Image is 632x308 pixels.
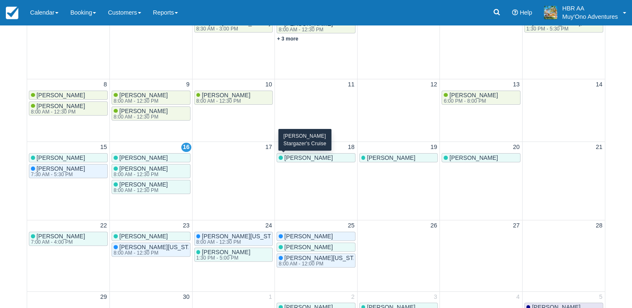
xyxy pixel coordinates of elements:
[29,232,108,246] a: [PERSON_NAME]7:00 AM - 4:00 PM
[114,98,166,104] div: 8:00 AM - 12:30 PM
[185,80,191,89] a: 9
[194,247,273,262] a: [PERSON_NAME]1:30 PM - 5:00 PM
[449,154,498,161] span: [PERSON_NAME]
[119,233,168,240] span: [PERSON_NAME]
[112,153,190,162] a: [PERSON_NAME]
[194,232,273,246] a: [PERSON_NAME][US_STATE]8:00 AM - 12:30 PM
[119,92,168,98] span: [PERSON_NAME]
[119,244,201,250] span: [PERSON_NAME][US_STATE]
[196,26,269,31] div: 8:30 AM - 3:00 PM
[31,109,84,114] div: 8:00 AM - 12:30 PM
[112,180,190,194] a: [PERSON_NAME]8:00 AM - 12:30 PM
[442,153,520,162] a: [PERSON_NAME]
[283,132,326,140] div: [PERSON_NAME]
[29,91,108,100] a: [PERSON_NAME]
[112,91,190,105] a: [PERSON_NAME]8:00 AM - 12:30 PM
[112,232,190,241] a: [PERSON_NAME]
[279,261,364,266] div: 8:00 AM - 12:00 PM
[264,143,274,152] a: 17
[119,108,168,114] span: [PERSON_NAME]
[114,250,199,255] div: 8:00 AM - 12:30 PM
[29,153,108,162] a: [PERSON_NAME]
[112,106,190,121] a: [PERSON_NAME]8:00 AM - 12:30 PM
[194,18,273,33] a: Kajhon [PERSON_NAME]8:30 AM - 3:00 PM
[196,255,249,260] div: 1:30 PM - 5:00 PM
[526,26,581,31] div: 1:30 PM - 5:30 PM
[99,143,109,152] a: 15
[202,92,250,98] span: [PERSON_NAME]
[442,91,520,105] a: [PERSON_NAME]6:00 PM - 8:00 PM
[594,221,604,230] a: 28
[277,253,355,268] a: [PERSON_NAME][US_STATE]8:00 AM - 12:00 PM
[6,7,18,19] img: checkfront-main-nav-mini-logo.png
[346,143,356,152] a: 18
[346,221,356,230] a: 25
[284,244,333,250] span: [PERSON_NAME]
[544,6,557,19] img: A20
[37,92,85,98] span: [PERSON_NAME]
[181,293,191,302] a: 30
[264,221,274,230] a: 24
[31,240,84,245] div: 7:00 AM - 4:00 PM
[29,164,108,178] a: [PERSON_NAME]7:30 AM - 5:30 PM
[520,9,532,16] span: Help
[429,221,439,230] a: 26
[277,153,355,162] a: [PERSON_NAME]
[594,143,604,152] a: 21
[511,221,521,230] a: 27
[277,36,298,42] a: + 3 more
[346,80,356,89] a: 11
[277,242,355,252] a: [PERSON_NAME]
[112,164,190,178] a: [PERSON_NAME]8:00 AM - 12:30 PM
[284,154,333,161] span: [PERSON_NAME]
[181,221,191,230] a: 23
[37,233,85,240] span: [PERSON_NAME]
[367,154,415,161] span: [PERSON_NAME]
[29,101,108,116] a: [PERSON_NAME]8:00 AM - 12:30 PM
[512,10,518,15] i: Help
[99,221,109,230] a: 22
[449,92,498,98] span: [PERSON_NAME]
[119,154,168,161] span: [PERSON_NAME]
[284,255,366,261] span: [PERSON_NAME][US_STATE]
[284,233,333,240] span: [PERSON_NAME]
[37,154,85,161] span: [PERSON_NAME]
[31,172,84,177] div: 7:30 AM - 5:30 PM
[196,98,249,104] div: 8:00 AM - 12:30 PM
[279,27,331,32] div: 8:00 AM - 12:30 PM
[119,181,168,188] span: [PERSON_NAME]
[429,80,439,89] a: 12
[515,293,521,302] a: 4
[432,293,439,302] a: 3
[37,165,85,172] span: [PERSON_NAME]
[194,91,273,105] a: [PERSON_NAME]8:00 AM - 12:30 PM
[202,233,283,240] span: [PERSON_NAME][US_STATE]
[277,19,355,33] a: [PERSON_NAME]8:00 AM - 12:30 PM
[511,143,521,152] a: 20
[350,293,356,302] a: 2
[524,18,603,33] a: [PERSON_NAME],1:30 PM - 5:30 PM
[202,249,250,255] span: [PERSON_NAME]
[562,13,618,21] p: Muy'Ono Adventures
[562,4,618,13] p: HBR AA
[597,293,604,302] a: 5
[99,293,109,302] a: 29
[114,114,166,119] div: 8:00 AM - 12:30 PM
[114,188,166,193] div: 8:00 AM - 12:30 PM
[196,240,282,245] div: 8:00 AM - 12:30 PM
[594,80,604,89] a: 14
[102,80,109,89] a: 8
[277,232,355,241] a: [PERSON_NAME]
[112,242,190,257] a: [PERSON_NAME][US_STATE]8:00 AM - 12:30 PM
[283,140,326,147] div: Stargazer's Cruise
[359,153,438,162] a: [PERSON_NAME]
[181,143,191,152] a: 16
[444,98,496,104] div: 6:00 PM - 8:00 PM
[114,172,166,177] div: 8:00 AM - 12:30 PM
[264,80,274,89] a: 10
[119,165,168,172] span: [PERSON_NAME]
[267,293,274,302] a: 1
[511,80,521,89] a: 13
[429,143,439,152] a: 19
[37,103,85,109] span: [PERSON_NAME]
